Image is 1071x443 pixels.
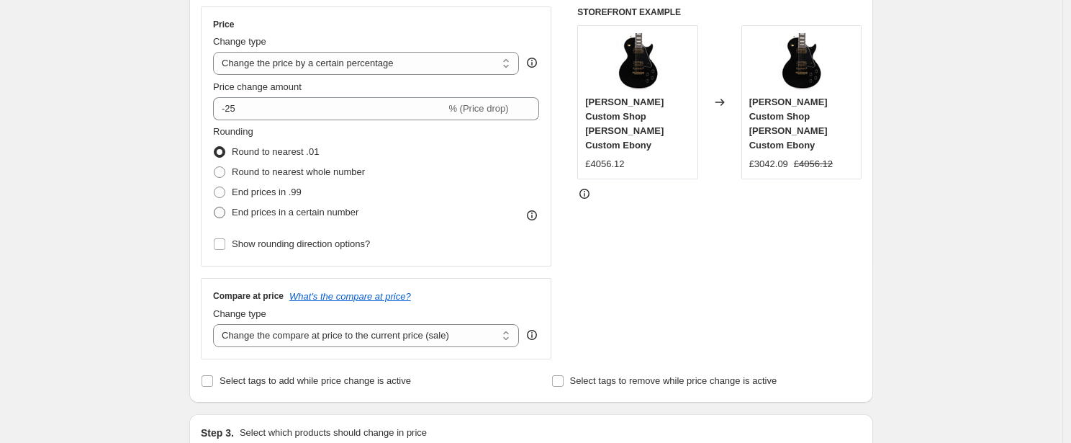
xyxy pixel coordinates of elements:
img: 66519_Gibson_Custom_Shop_Les_Paul_Custom_w_Ebony_Fingerboard_Gloss_CS500306_1_461990f7-2668-45ac-... [772,33,830,91]
span: Change type [213,308,266,319]
h3: Price [213,19,234,30]
h6: STOREFRONT EXAMPLE [577,6,862,18]
span: % (Price drop) [448,103,508,114]
span: [PERSON_NAME] Custom Shop [PERSON_NAME] Custom Ebony [749,97,828,151]
span: End prices in a certain number [232,207,358,218]
button: What's the compare at price? [289,291,411,302]
strike: £4056.12 [794,157,833,171]
div: £4056.12 [585,157,624,171]
span: Select tags to add while price change is active [220,375,411,386]
span: Price change amount [213,81,302,92]
h2: Step 3. [201,426,234,440]
span: Change type [213,36,266,47]
span: Round to nearest .01 [232,146,319,157]
span: Rounding [213,126,253,137]
div: help [525,328,539,342]
div: help [525,55,539,70]
span: Show rounding direction options? [232,238,370,249]
span: [PERSON_NAME] Custom Shop [PERSON_NAME] Custom Ebony [585,97,664,151]
span: Round to nearest whole number [232,166,365,177]
img: 66519_Gibson_Custom_Shop_Les_Paul_Custom_w_Ebony_Fingerboard_Gloss_CS500306_1_461990f7-2668-45ac-... [609,33,666,91]
p: Select which products should change in price [240,426,427,440]
span: Select tags to remove while price change is active [570,375,777,386]
input: -15 [213,97,446,120]
div: £3042.09 [749,157,788,171]
span: End prices in .99 [232,187,302,197]
h3: Compare at price [213,290,284,302]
